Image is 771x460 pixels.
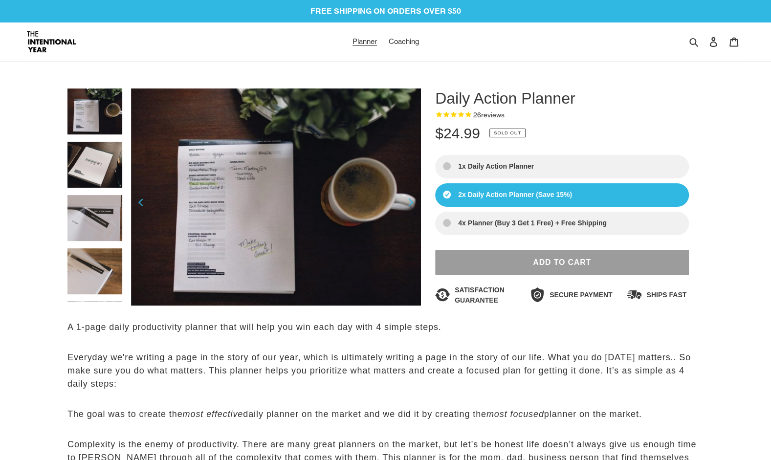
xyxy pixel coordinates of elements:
[481,111,505,119] span: reviews
[435,108,689,122] span: Rated 5.0 out of 5 stars 26 reviews
[67,88,122,134] img: Daily Action Planner
[486,409,544,419] em: most focused
[550,290,612,300] span: Secure Payment
[435,183,689,207] label: 2x Daily Action Planner (Save 15%)
[473,111,505,119] span: 26 reviews
[352,37,377,46] span: Planner
[67,321,704,334] p: A 1-page daily productivity planner that will help you win each day with 4 simple steps.
[27,31,76,52] img: Intentional Year
[389,37,419,46] span: Coaching
[455,285,515,306] span: Satisfaction Guarantee
[183,409,243,419] em: most effective
[67,195,122,241] img: Daily Action Planner
[67,408,704,421] p: The goal was to create the daily planner on the market and we did it by creating the planner on t...
[494,131,521,135] span: Sold out
[435,125,480,141] span: $24.99
[348,35,382,49] a: Planner
[435,212,689,235] label: 4x Planner (Buy 3 Get 1 Free) + Free Shipping
[384,35,424,49] a: Coaching
[67,142,122,188] img: Daily Action Planner
[435,155,689,178] label: 1x Daily Action Planner
[435,88,689,108] h1: Daily Action Planner
[646,290,686,300] span: Ships Fast
[67,351,704,391] p: Everyday we're writing a page in the story of our year, which is ultimately writing a page in the...
[533,258,591,266] span: Add to Cart
[131,88,421,306] img: Daily Action Planner
[67,248,122,294] img: Daily Action Planner
[435,250,689,275] button: Sold out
